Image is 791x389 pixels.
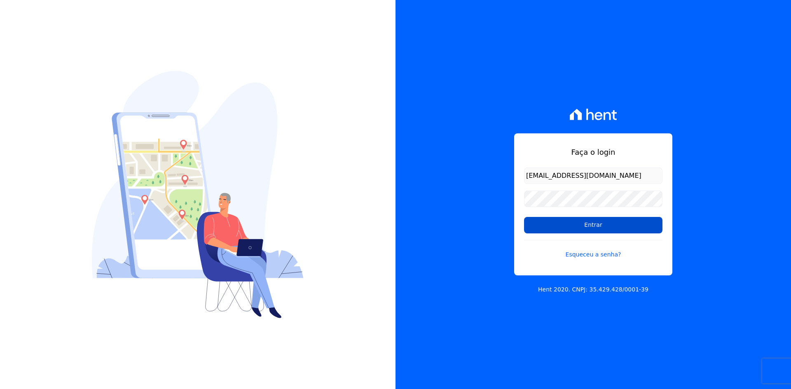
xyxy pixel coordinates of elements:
[92,71,304,318] img: Login
[524,240,662,259] a: Esqueceu a senha?
[524,147,662,158] h1: Faça o login
[524,168,662,184] input: Email
[524,217,662,233] input: Entrar
[538,285,648,294] p: Hent 2020. CNPJ: 35.429.428/0001-39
